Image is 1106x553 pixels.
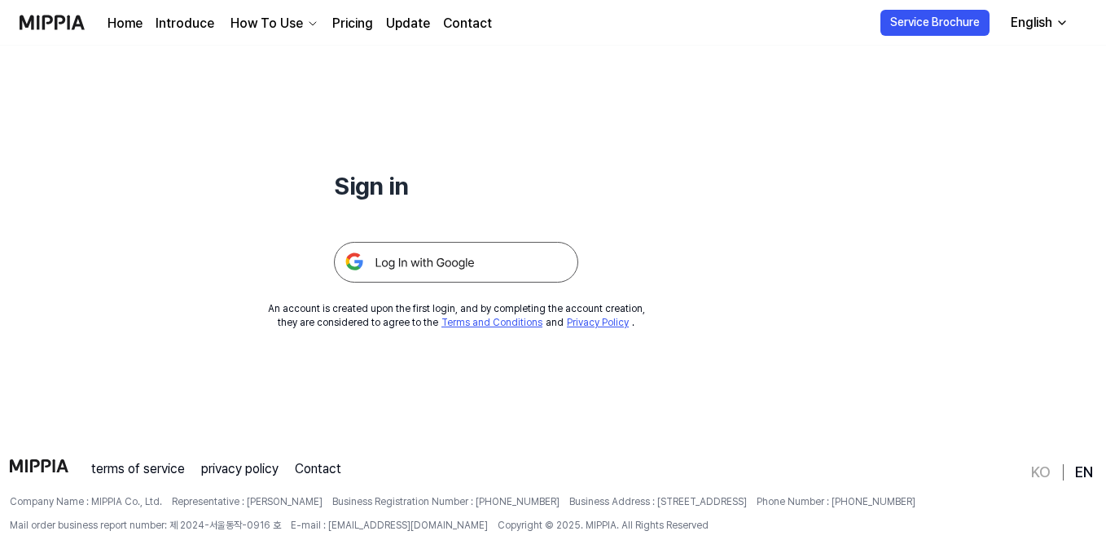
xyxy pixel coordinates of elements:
span: Business Registration Number : [PHONE_NUMBER] [332,495,560,509]
span: Copyright © 2025. MIPPIA. All Rights Reserved [498,519,709,533]
span: Phone Number : [PHONE_NUMBER] [757,495,915,509]
a: Contact [443,14,492,33]
a: Home [108,14,143,33]
a: terms of service [91,459,185,479]
span: Representative : [PERSON_NAME] [172,495,323,509]
div: English [1007,13,1056,33]
span: Business Address : [STREET_ADDRESS] [569,495,747,509]
img: 구글 로그인 버튼 [334,242,578,283]
a: Terms and Conditions [441,317,542,328]
h1: Sign in [334,169,578,203]
button: English [998,7,1078,39]
img: logo [10,459,68,472]
a: Contact [295,459,341,479]
a: privacy policy [201,459,279,479]
span: Company Name : MIPPIA Co., Ltd. [10,495,162,509]
a: Privacy Policy [567,317,629,328]
div: An account is created upon the first login, and by completing the account creation, they are cons... [268,302,645,330]
button: How To Use [227,14,319,33]
a: KO [1031,463,1051,482]
a: EN [1075,463,1093,482]
a: Pricing [332,14,373,33]
span: Mail order business report number: 제 2024-서울동작-0916 호 [10,519,281,533]
a: Introduce [156,14,214,33]
span: E-mail : [EMAIL_ADDRESS][DOMAIN_NAME] [291,519,488,533]
a: Update [386,14,430,33]
button: Service Brochure [880,10,990,36]
div: How To Use [227,14,306,33]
